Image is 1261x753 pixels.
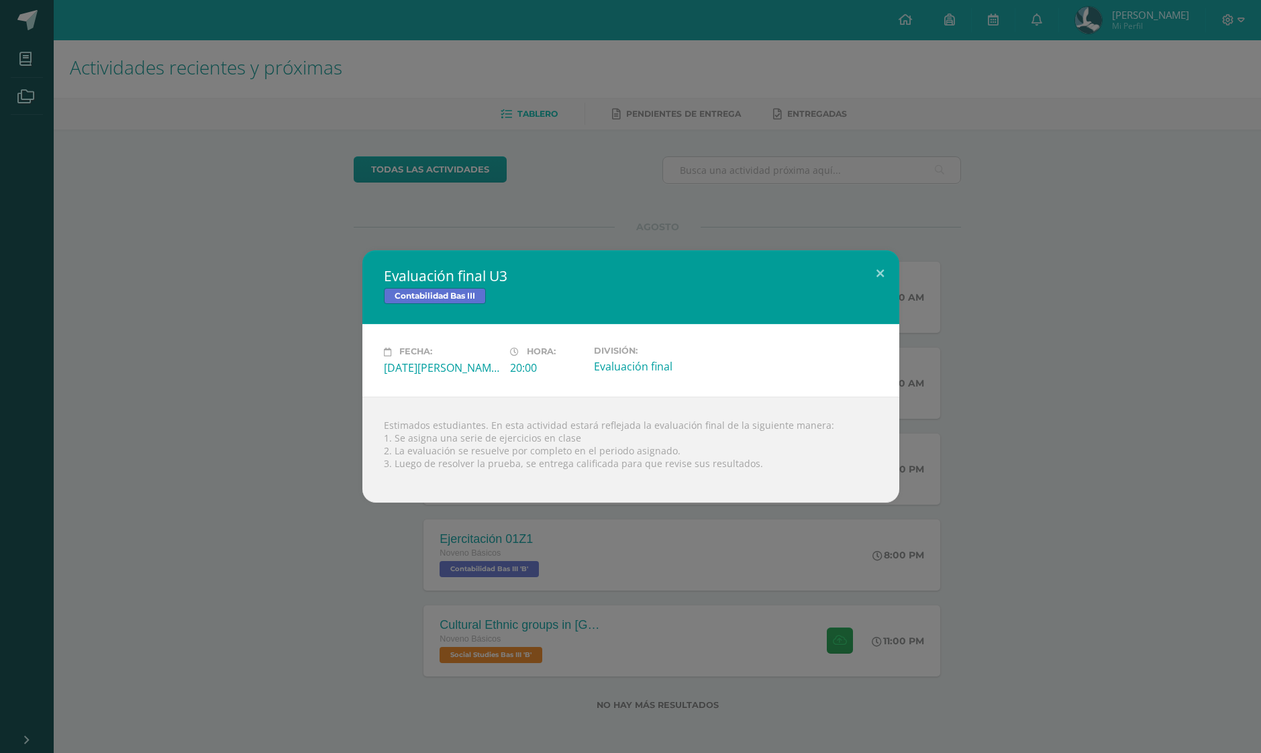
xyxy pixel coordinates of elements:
span: Fecha: [399,347,432,357]
div: Evaluación final [594,359,709,374]
div: Estimados estudiantes. En esta actividad estará reflejada la evaluación final de la siguiente man... [362,397,899,503]
h2: Evaluación final U3 [384,266,878,285]
label: División: [594,346,709,356]
span: Hora: [527,347,556,357]
button: Close (Esc) [861,250,899,296]
div: 20:00 [510,360,583,375]
div: [DATE][PERSON_NAME] [384,360,499,375]
span: Contabilidad Bas III [384,288,486,304]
